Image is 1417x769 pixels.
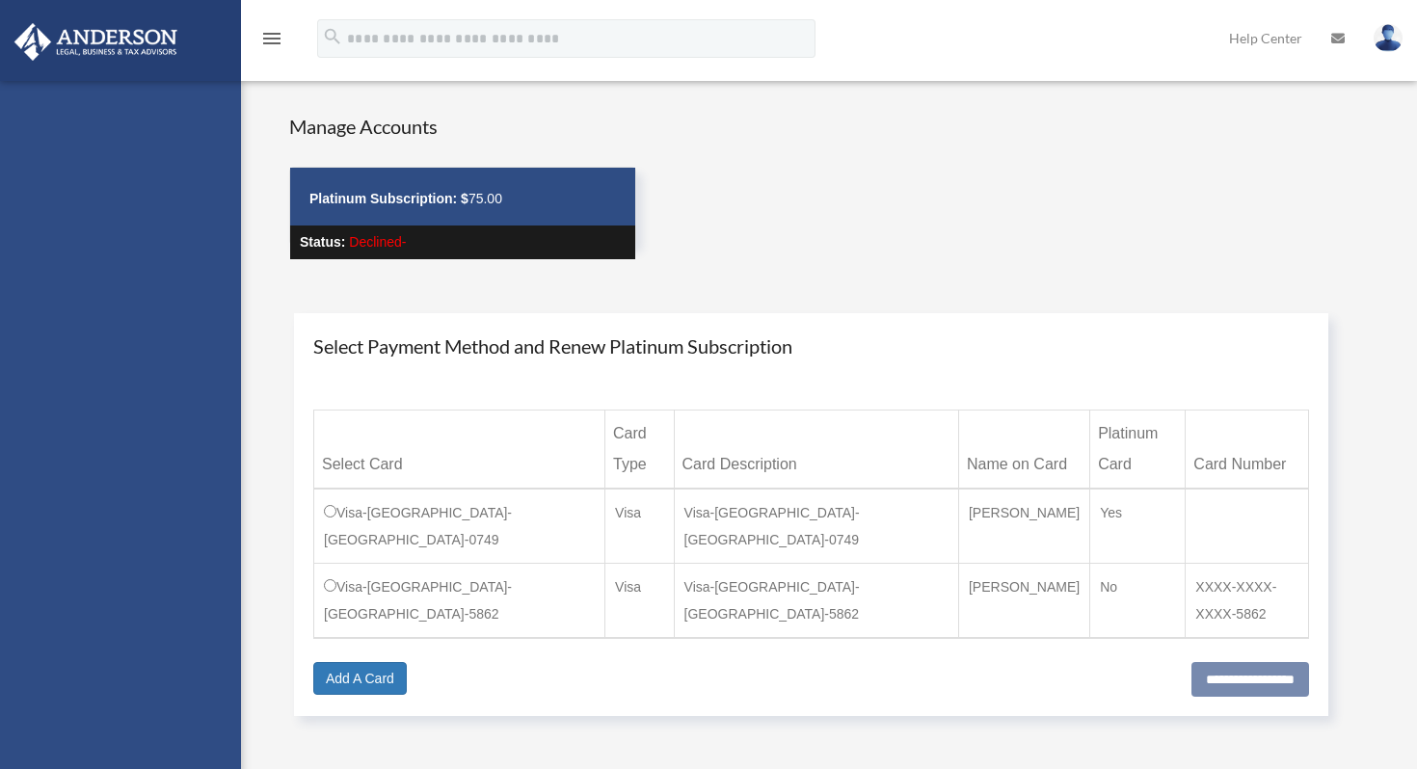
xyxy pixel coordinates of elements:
[674,564,958,639] td: Visa-[GEOGRAPHIC_DATA]-[GEOGRAPHIC_DATA]-5862
[1186,411,1308,490] th: Card Number
[313,332,1309,359] h4: Select Payment Method and Renew Platinum Subscription
[289,113,636,140] h4: Manage Accounts
[958,411,1089,490] th: Name on Card
[958,489,1089,564] td: [PERSON_NAME]
[300,234,345,250] strong: Status:
[605,564,675,639] td: Visa
[1186,564,1308,639] td: XXXX-XXXX-XXXX-5862
[313,662,407,695] a: Add A Card
[674,489,958,564] td: Visa-[GEOGRAPHIC_DATA]-[GEOGRAPHIC_DATA]-0749
[1090,489,1186,564] td: Yes
[309,191,468,206] strong: Platinum Subscription: $
[314,489,605,564] td: Visa-[GEOGRAPHIC_DATA]-[GEOGRAPHIC_DATA]-0749
[314,411,605,490] th: Select Card
[958,564,1089,639] td: [PERSON_NAME]
[1090,411,1186,490] th: Platinum Card
[674,411,958,490] th: Card Description
[309,187,616,211] p: 75.00
[9,23,183,61] img: Anderson Advisors Platinum Portal
[605,489,675,564] td: Visa
[349,234,406,250] span: Declined-
[605,411,675,490] th: Card Type
[322,26,343,47] i: search
[260,27,283,50] i: menu
[1090,564,1186,639] td: No
[260,34,283,50] a: menu
[314,564,605,639] td: Visa-[GEOGRAPHIC_DATA]-[GEOGRAPHIC_DATA]-5862
[1374,24,1403,52] img: User Pic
